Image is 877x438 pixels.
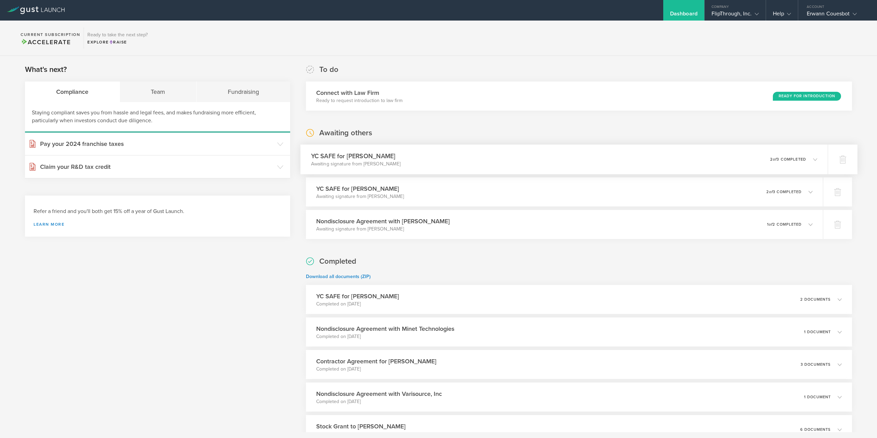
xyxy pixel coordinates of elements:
[807,10,865,21] div: Erwann Couesbot
[40,139,274,148] h3: Pay your 2024 franchise taxes
[316,333,454,340] p: Completed on [DATE]
[316,226,450,233] p: Awaiting signature from [PERSON_NAME]
[316,422,406,431] h3: Stock Grant to [PERSON_NAME]
[21,38,71,46] span: Accelerate
[197,82,290,102] div: Fundraising
[800,428,831,431] p: 6 documents
[316,301,399,308] p: Completed on [DATE]
[712,10,759,21] div: FlipThrough, Inc.
[319,256,356,266] h2: Completed
[804,330,831,334] p: 1 document
[306,82,852,111] div: Connect with Law FirmReady to request introduction to law firmReady for Introduction
[25,65,67,75] h2: What's next?
[316,217,450,226] h3: Nondisclosure Agreement with [PERSON_NAME]
[769,190,773,194] em: of
[25,102,290,133] div: Staying compliant saves you from hassle and legal fees, and makes fundraising more efficient, par...
[316,398,442,405] p: Completed on [DATE]
[319,128,372,138] h2: Awaiting others
[316,88,403,97] h3: Connect with Law Firm
[770,158,806,161] p: 2 3 completed
[773,157,777,162] em: of
[87,39,148,45] div: Explore
[769,222,773,227] em: of
[316,97,403,104] p: Ready to request introduction to law firm
[316,357,436,366] h3: Contractor Agreement for [PERSON_NAME]
[319,65,338,75] h2: To do
[311,161,400,167] p: Awaiting signature from [PERSON_NAME]
[316,389,442,398] h3: Nondisclosure Agreement with Varisource, Inc
[804,395,831,399] p: 1 document
[766,190,802,194] p: 2 3 completed
[40,162,274,171] h3: Claim your R&D tax credit
[316,366,436,373] p: Completed on [DATE]
[84,27,151,49] div: Ready to take the next step?ExploreRaise
[773,10,791,21] div: Help
[316,292,399,301] h3: YC SAFE for [PERSON_NAME]
[800,298,831,301] p: 2 documents
[316,184,404,193] h3: YC SAFE for [PERSON_NAME]
[306,274,371,279] a: Download all documents (ZIP)
[109,40,127,45] span: Raise
[34,222,282,226] a: Learn more
[120,82,197,102] div: Team
[87,33,148,37] h3: Ready to take the next step?
[767,223,802,226] p: 1 2 completed
[34,208,282,215] h3: Refer a friend and you'll both get 15% off a year of Gust Launch.
[21,33,80,37] h2: Current Subscription
[670,10,697,21] div: Dashboard
[773,92,841,101] div: Ready for Introduction
[316,324,454,333] h3: Nondisclosure Agreement with Minet Technologies
[25,82,120,102] div: Compliance
[801,363,831,366] p: 3 documents
[316,431,406,438] p: Completed on [DATE]
[311,151,400,161] h3: YC SAFE for [PERSON_NAME]
[316,193,404,200] p: Awaiting signature from [PERSON_NAME]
